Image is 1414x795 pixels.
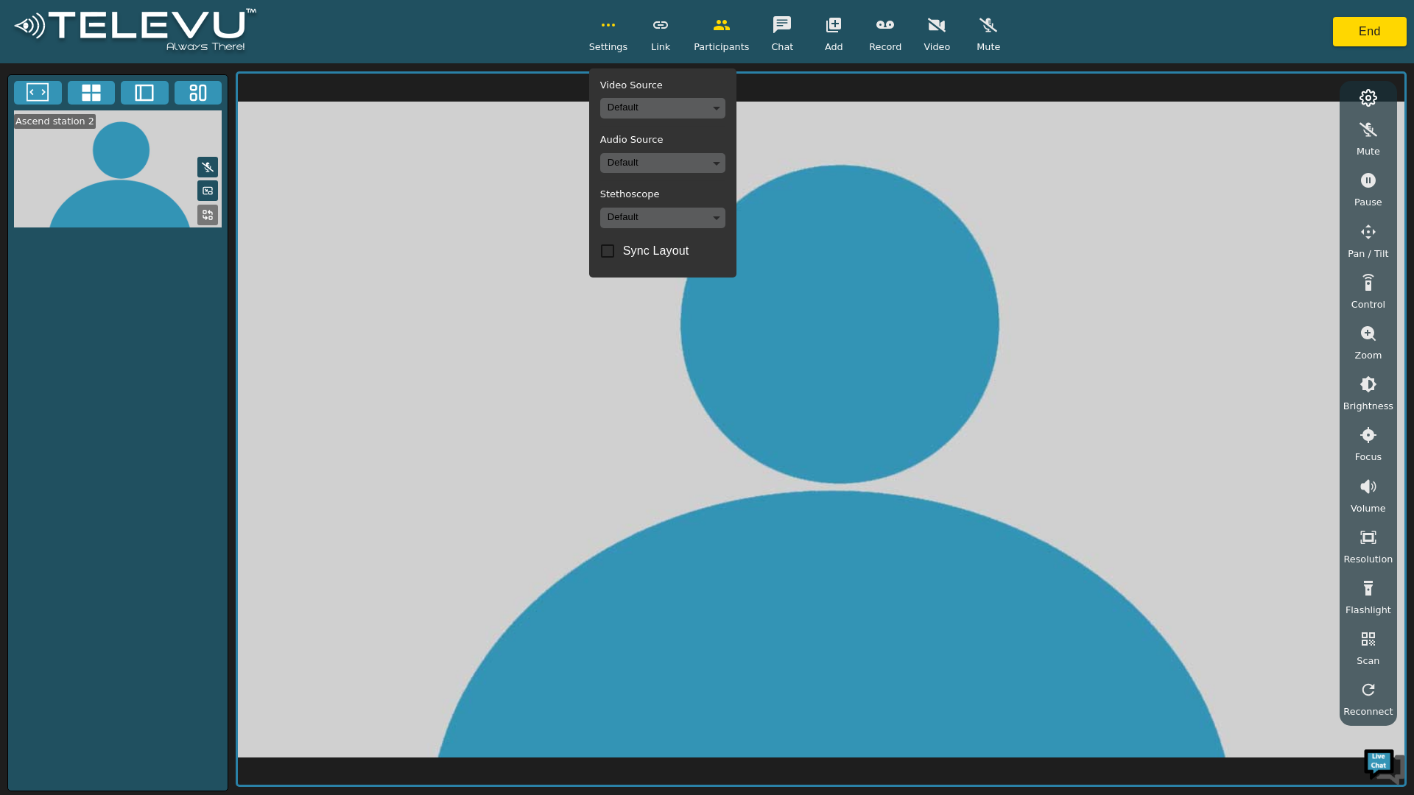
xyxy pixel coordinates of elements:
[825,40,843,54] span: Add
[1348,247,1388,261] span: Pan / Tilt
[1343,704,1393,718] span: Reconnect
[1362,743,1407,788] img: Chat Widget
[694,40,749,54] span: Participants
[600,153,725,174] div: Default
[25,68,62,105] img: d_736959983_company_1615157101543_736959983
[977,40,1000,54] span: Mute
[77,77,247,96] div: Chat with us now
[589,40,628,54] span: Settings
[1343,399,1393,413] span: Brightness
[600,188,725,200] h5: Stethoscope
[197,180,218,201] button: Picture in Picture
[14,81,62,105] button: Fullscreen
[600,208,725,228] div: Default
[1351,297,1385,311] span: Control
[1355,450,1382,464] span: Focus
[14,114,96,128] div: Ascend station 2
[85,185,203,334] span: We're online!
[651,40,670,54] span: Link
[924,40,950,54] span: Video
[1343,552,1393,566] span: Resolution
[1357,144,1380,158] span: Mute
[623,242,689,260] span: Sync Layout
[600,79,725,91] h5: Video Source
[197,205,218,225] button: Replace Feed
[121,81,169,105] button: Two Window Medium
[1346,603,1391,617] span: Flashlight
[1351,501,1386,515] span: Volume
[197,157,218,177] button: Mute
[771,40,793,54] span: Chat
[1354,195,1382,209] span: Pause
[7,4,263,60] img: logoWhite.png
[600,98,725,119] div: Default
[7,402,281,453] textarea: Type your message and hit 'Enter'
[1357,654,1379,668] span: Scan
[600,134,725,146] h5: Audio Source
[242,7,277,43] div: Minimize live chat window
[869,40,901,54] span: Record
[175,81,222,105] button: Three Window Medium
[68,81,116,105] button: 4x4
[1333,17,1407,46] button: End
[1354,348,1382,362] span: Zoom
